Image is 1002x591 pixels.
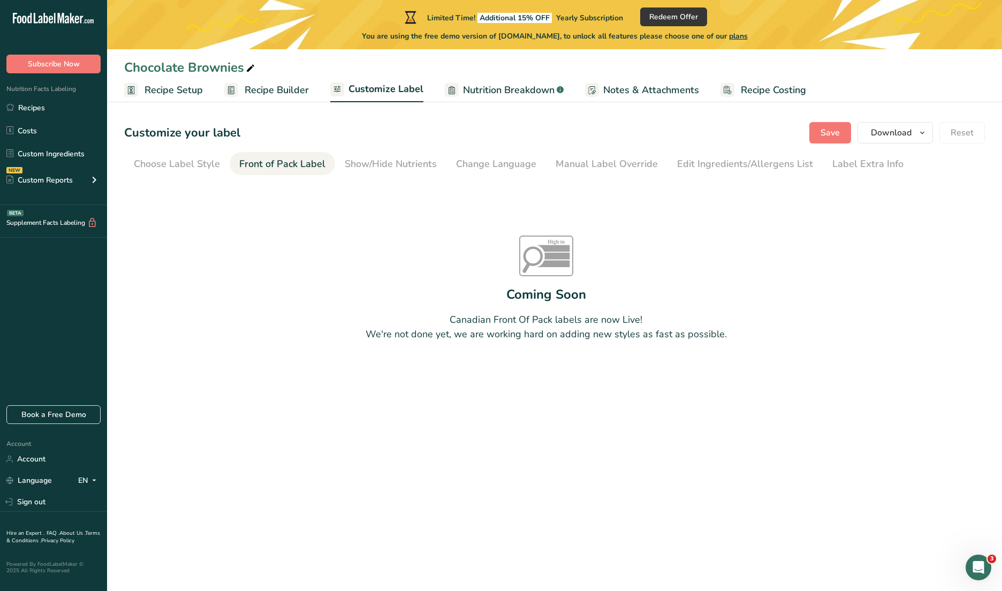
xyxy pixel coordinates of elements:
tspan: High in [548,239,565,245]
span: Subscribe Now [28,58,80,70]
span: Yearly Subscription [556,13,623,23]
span: You are using the free demo version of [DOMAIN_NAME], to unlock all features please choose one of... [362,31,748,42]
button: Download [857,122,933,143]
span: Reset [951,126,974,139]
a: Language [6,471,52,490]
button: Redeem Offer [640,7,707,26]
div: Coming Soon [506,285,586,304]
span: plans [729,31,748,41]
tspan: Sat fat [548,246,563,252]
div: BETA [7,210,24,216]
span: Redeem Offer [649,11,698,22]
div: Front of Pack Label [239,157,325,171]
a: Customize Label [330,77,423,103]
button: Subscribe Now [6,55,101,73]
a: About Us . [59,529,85,537]
a: Recipe Costing [720,78,806,102]
a: Book a Free Demo [6,405,101,424]
a: Privacy Policy [41,537,74,544]
div: Choose Label Style [134,157,220,171]
button: Reset [939,122,985,143]
span: Notes & Attachments [603,83,699,97]
div: Canadian Front Of Pack labels are now Live! We're not done yet, we are working hard on adding new... [366,313,727,342]
div: Show/Hide Nutrients [345,157,437,171]
div: Limited Time! [403,11,623,24]
span: Recipe Builder [245,83,309,97]
span: Save [821,126,840,139]
button: Save [809,122,851,143]
div: Powered By FoodLabelMaker © 2025 All Rights Reserved [6,561,101,574]
a: Nutrition Breakdown [445,78,564,102]
div: Chocolate Brownies [124,58,257,77]
a: Hire an Expert . [6,529,44,537]
span: Recipe Setup [145,83,203,97]
iframe: Intercom live chat [966,555,991,580]
a: FAQ . [47,529,59,537]
div: Change Language [456,157,536,171]
a: Recipe Builder [224,78,309,102]
a: Notes & Attachments [585,78,699,102]
div: EN [78,474,101,487]
span: 3 [988,555,996,563]
a: Terms & Conditions . [6,529,100,544]
div: Custom Reports [6,175,73,186]
div: Label Extra Info [832,157,904,171]
div: Manual Label Override [556,157,658,171]
span: Additional 15% OFF [477,13,552,23]
tspan: Sugars [548,253,564,259]
tspan: Sodium [548,261,565,267]
span: Nutrition Breakdown [463,83,555,97]
span: Download [871,126,912,139]
span: Recipe Costing [741,83,806,97]
div: NEW [6,167,22,173]
div: Edit Ingredients/Allergens List [677,157,813,171]
a: Recipe Setup [124,78,203,102]
span: Customize Label [348,82,423,96]
h1: Customize your label [124,124,240,142]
